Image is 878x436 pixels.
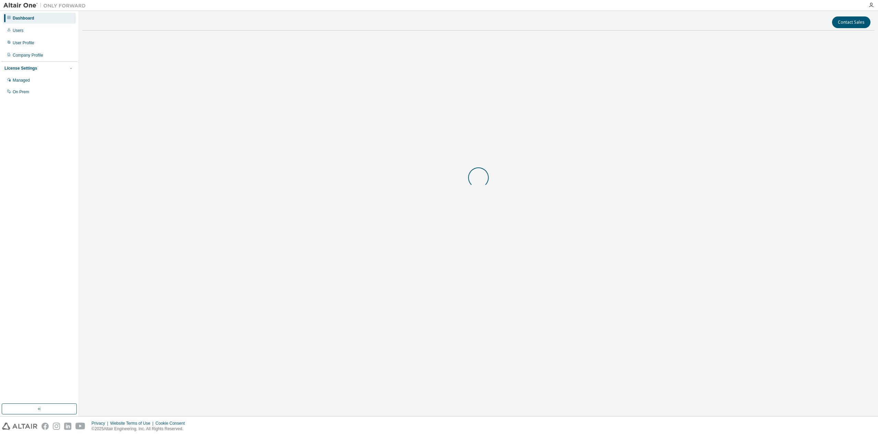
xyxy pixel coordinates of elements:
div: License Settings [4,66,37,71]
div: Website Terms of Use [110,421,155,426]
div: User Profile [13,40,34,46]
div: Managed [13,78,30,83]
div: Privacy [92,421,110,426]
button: Contact Sales [832,16,870,28]
div: Cookie Consent [155,421,189,426]
div: Users [13,28,23,33]
img: linkedin.svg [64,423,71,430]
img: facebook.svg [41,423,49,430]
img: youtube.svg [75,423,85,430]
img: Altair One [3,2,89,9]
div: Dashboard [13,15,34,21]
img: altair_logo.svg [2,423,37,430]
div: On Prem [13,89,29,95]
p: © 2025 Altair Engineering, Inc. All Rights Reserved. [92,426,189,432]
div: Company Profile [13,52,43,58]
img: instagram.svg [53,423,60,430]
